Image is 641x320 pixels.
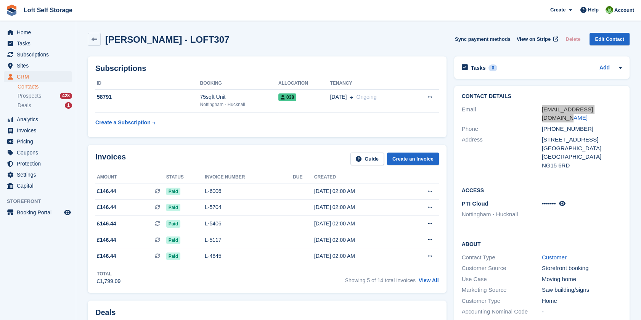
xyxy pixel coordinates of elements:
a: menu [4,38,72,49]
div: Phone [462,125,542,133]
div: Storefront booking [542,264,622,273]
h2: Invoices [95,153,126,165]
span: PTI Cloud [462,200,488,207]
span: Prospects [18,92,41,100]
div: L-5406 [205,220,293,228]
a: menu [4,71,72,82]
li: Nottingham - Hucknall [462,210,542,219]
a: Edit Contact [590,33,630,45]
div: 75sqft Unit [200,93,279,101]
div: [GEOGRAPHIC_DATA] [542,153,622,161]
span: View on Stripe [517,35,551,43]
a: menu [4,169,72,180]
span: 038 [278,93,296,101]
a: Deals 1 [18,101,72,109]
span: ••••••• [542,200,556,207]
div: [DATE] 02:00 AM [314,220,404,228]
a: Preview store [63,208,72,217]
span: Capital [17,180,63,191]
span: Paid [166,252,180,260]
div: [STREET_ADDRESS] [542,135,622,144]
div: Nottingham - Hucknall [200,101,279,108]
div: NG15 6RD [542,161,622,170]
h2: Contact Details [462,93,622,100]
div: [DATE] 02:00 AM [314,203,404,211]
div: 428 [60,93,72,99]
span: Paid [166,204,180,211]
span: Ongoing [356,94,376,100]
span: Analytics [17,114,63,125]
h2: Deals [95,308,116,317]
th: Due [293,171,314,183]
h2: Tasks [471,64,486,71]
span: Storefront [7,198,76,205]
span: Tasks [17,38,63,49]
span: £146.44 [97,203,116,211]
div: [GEOGRAPHIC_DATA] [542,144,622,153]
div: L-5704 [205,203,293,211]
span: £146.44 [97,236,116,244]
div: [DATE] 02:00 AM [314,252,404,260]
div: 0 [488,64,497,71]
a: Contacts [18,83,72,90]
span: Account [614,6,634,14]
h2: Subscriptions [95,64,439,73]
div: L-6006 [205,187,293,195]
th: Booking [200,77,279,90]
span: Invoices [17,125,63,136]
img: stora-icon-8386f47178a22dfd0bd8f6a31ec36ba5ce8667c1dd55bd0f319d3a0aa187defe.svg [6,5,18,16]
span: Pricing [17,136,63,147]
div: L-5117 [205,236,293,244]
h2: About [462,240,622,248]
span: Sites [17,60,63,71]
th: ID [95,77,200,90]
div: Customer Source [462,264,542,273]
span: £146.44 [97,252,116,260]
span: £146.44 [97,220,116,228]
div: Use Case [462,275,542,284]
span: Subscriptions [17,49,63,60]
a: Guide [350,153,384,165]
th: Allocation [278,77,330,90]
div: Accounting Nominal Code [462,307,542,316]
a: [EMAIL_ADDRESS][DOMAIN_NAME] [542,106,593,121]
span: CRM [17,71,63,82]
span: Protection [17,158,63,169]
a: menu [4,158,72,169]
a: menu [4,114,72,125]
div: Total [97,270,120,277]
div: [PHONE_NUMBER] [542,125,622,133]
th: Invoice number [205,171,293,183]
a: menu [4,180,72,191]
span: Paid [166,220,180,228]
div: 1 [65,102,72,109]
span: Coupons [17,147,63,158]
div: Saw building/signs [542,286,622,294]
span: Paid [166,236,180,244]
div: Create a Subscription [95,119,151,127]
th: Amount [95,171,166,183]
div: Marketing Source [462,286,542,294]
div: Address [462,135,542,170]
button: Delete [562,33,583,45]
a: Customer [542,254,567,261]
a: menu [4,136,72,147]
div: 58791 [95,93,200,101]
div: Contact Type [462,253,542,262]
a: Prospects 428 [18,92,72,100]
a: Add [599,64,610,72]
div: [DATE] 02:00 AM [314,187,404,195]
span: Create [550,6,565,14]
div: - [542,307,622,316]
a: menu [4,27,72,38]
th: Created [314,171,404,183]
a: menu [4,147,72,158]
span: Help [588,6,599,14]
span: Home [17,27,63,38]
div: L-4845 [205,252,293,260]
div: Moving home [542,275,622,284]
a: Create a Subscription [95,116,156,130]
div: Home [542,297,622,306]
h2: [PERSON_NAME] - LOFT307 [105,34,229,45]
span: [DATE] [330,93,347,101]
